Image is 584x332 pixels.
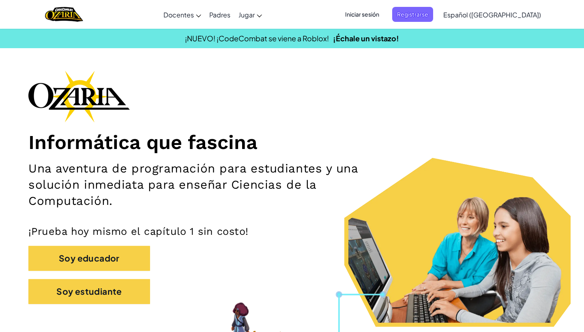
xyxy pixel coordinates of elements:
a: Ozaria by CodeCombat logo [45,6,83,23]
button: Registrarse [392,7,433,22]
p: ¡Prueba hoy mismo el capítulo 1 sin costo! [28,225,556,238]
button: Iniciar sesión [340,7,384,22]
span: Jugar [238,11,255,19]
a: Español ([GEOGRAPHIC_DATA]) [439,4,545,26]
button: Soy educador [28,246,150,271]
span: Docentes [163,11,194,19]
a: Padres [205,4,234,26]
a: Jugar [234,4,266,26]
h2: Una aventura de programación para estudiantes y una solución inmediata para enseñar Ciencias de l... [28,160,382,209]
img: Ozaria branding logo [28,70,130,122]
a: ¡Échale un vistazo! [333,34,399,43]
span: Español ([GEOGRAPHIC_DATA]) [443,11,541,19]
span: ¡NUEVO! ¡CodeCombat se viene a Roblox! [185,34,329,43]
h1: Informática que fascina [28,130,556,154]
button: Soy estudiante [28,279,150,304]
a: Docentes [159,4,205,26]
img: Home [45,6,83,23]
